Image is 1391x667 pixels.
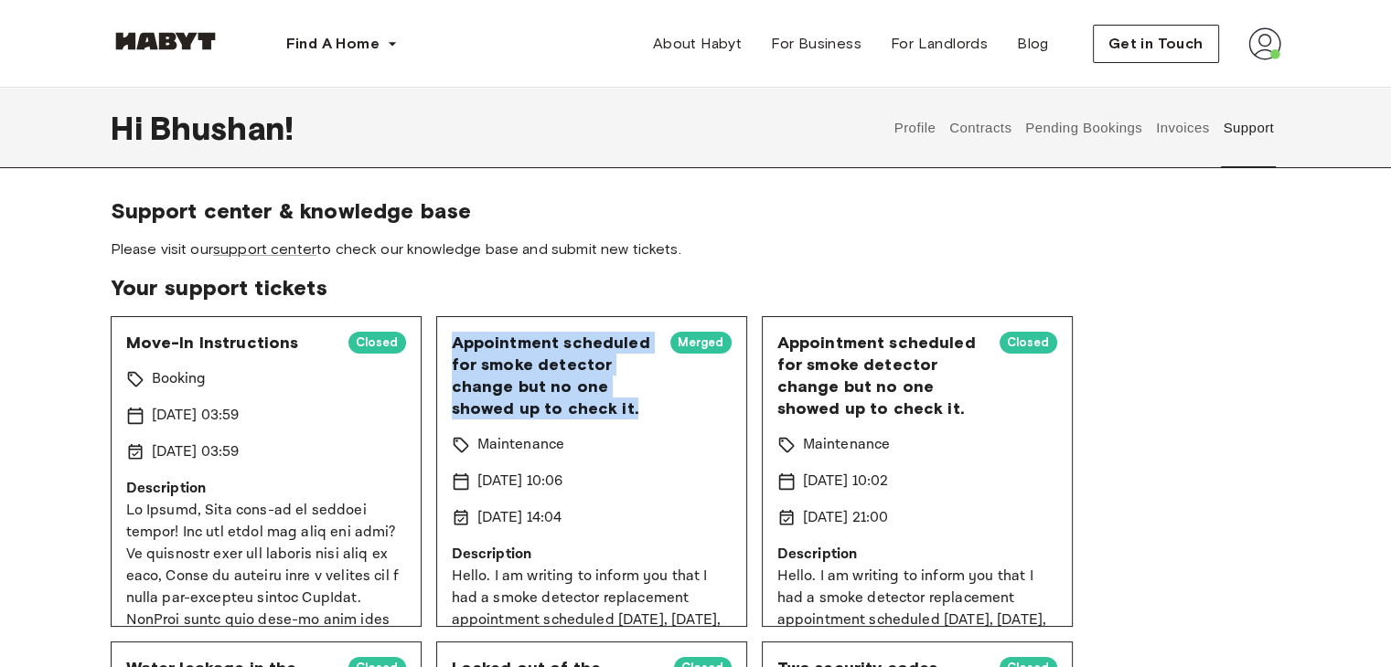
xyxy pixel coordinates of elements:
button: Support [1221,88,1277,168]
span: About Habyt [653,33,742,55]
a: About Habyt [638,26,756,62]
p: Description [452,544,732,566]
p: [DATE] 14:04 [477,507,562,529]
span: Find A Home [286,33,380,55]
span: Closed [1000,333,1057,352]
span: Appointment scheduled for smoke detector change but no one showed up to check it. [452,332,656,419]
span: For Business [771,33,861,55]
button: Profile [892,88,938,168]
p: Maintenance [803,434,891,456]
span: For Landlords [891,33,988,55]
button: Contracts [947,88,1014,168]
button: Find A Home [272,26,412,62]
p: [DATE] 03:59 [152,405,240,427]
p: [DATE] 10:02 [803,471,889,492]
span: Support center & knowledge base [111,197,1281,225]
span: Your support tickets [111,274,1281,302]
span: Hi [111,109,150,147]
a: Blog [1002,26,1064,62]
p: Maintenance [477,434,565,456]
a: For Landlords [876,26,1002,62]
p: [DATE] 03:59 [152,441,240,463]
div: user profile tabs [887,88,1280,168]
span: Please visit our to check our knowledge base and submit new tickets. [111,239,1281,259]
span: Move-In Instructions [126,332,334,354]
a: support center [213,240,316,258]
button: Get in Touch [1093,25,1219,63]
span: Blog [1017,33,1049,55]
span: Merged [670,333,732,352]
p: [DATE] 21:00 [803,507,889,529]
button: Pending Bookings [1023,88,1145,168]
p: Booking [152,368,207,390]
button: Invoices [1153,88,1211,168]
span: Appointment scheduled for smoke detector change but no one showed up to check it. [777,332,985,419]
p: [DATE] 10:06 [477,471,563,492]
img: avatar [1248,27,1281,60]
span: Get in Touch [1108,33,1204,55]
a: For Business [756,26,876,62]
span: Bhushan ! [150,109,294,147]
img: Habyt [111,32,220,50]
p: Description [126,478,406,500]
span: Closed [348,333,406,352]
p: Description [777,544,1057,566]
